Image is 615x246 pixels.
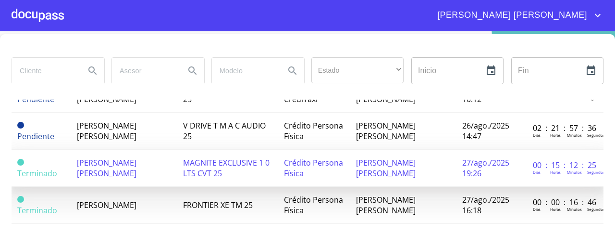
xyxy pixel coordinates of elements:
[356,194,416,216] span: [PERSON_NAME] [PERSON_NAME]
[284,194,343,216] span: Crédito Persona Física
[533,207,541,212] p: Dias
[17,196,24,203] span: Terminado
[281,59,304,82] button: Search
[550,207,561,212] p: Horas
[12,58,77,84] input: search
[183,120,266,142] span: V DRIVE T M A C AUDIO 25
[181,59,204,82] button: Search
[112,58,177,84] input: search
[183,200,253,210] span: FRONTIER XE TM 25
[430,8,603,23] button: account of current user
[311,57,404,83] div: ​
[183,157,270,179] span: MAGNITE EXCLUSIVE 1 0 LTS CVT 25
[587,132,605,138] p: Segundos
[550,169,561,175] p: Horas
[533,132,541,138] p: Dias
[284,157,343,179] span: Crédito Persona Física
[462,120,509,142] span: 26/ago./2025 14:47
[356,157,416,179] span: [PERSON_NAME] [PERSON_NAME]
[77,120,136,142] span: [PERSON_NAME] [PERSON_NAME]
[567,169,582,175] p: Minutos
[430,8,592,23] span: [PERSON_NAME] [PERSON_NAME]
[462,194,509,216] span: 27/ago./2025 16:18
[587,207,605,212] p: Segundos
[77,200,136,210] span: [PERSON_NAME]
[356,120,416,142] span: [PERSON_NAME] [PERSON_NAME]
[533,169,541,175] p: Dias
[77,157,136,179] span: [PERSON_NAME] [PERSON_NAME]
[587,169,605,175] p: Segundos
[17,159,24,166] span: Terminado
[17,122,24,129] span: Pendiente
[533,197,598,207] p: 00 : 00 : 16 : 46
[550,132,561,138] p: Horas
[533,160,598,170] p: 00 : 15 : 12 : 25
[567,132,582,138] p: Minutos
[212,58,277,84] input: search
[567,207,582,212] p: Minutos
[17,131,54,142] span: Pendiente
[17,205,57,216] span: Terminado
[81,59,104,82] button: Search
[17,168,57,179] span: Terminado
[533,123,598,133] p: 02 : 21 : 57 : 36
[284,120,343,142] span: Crédito Persona Física
[462,157,509,179] span: 27/ago./2025 19:26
